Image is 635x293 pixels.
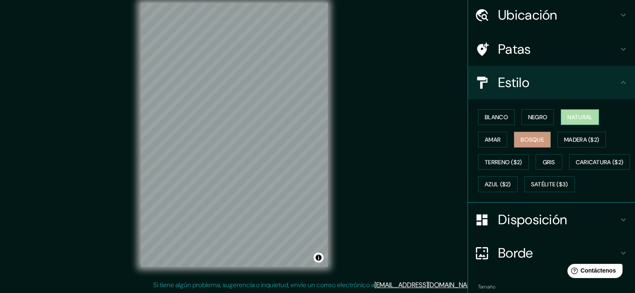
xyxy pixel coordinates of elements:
[536,154,562,170] button: Gris
[485,181,511,188] font: Azul ($2)
[531,181,568,188] font: Satélite ($3)
[374,280,478,289] a: [EMAIL_ADDRESS][DOMAIN_NAME]
[498,211,567,228] font: Disposición
[153,280,374,289] font: Si tiene algún problema, sugerencia o inquietud, envíe un correo electrónico a
[569,154,630,170] button: Caricatura ($2)
[141,3,328,267] canvas: Mapa
[498,244,533,262] font: Borde
[524,176,575,192] button: Satélite ($3)
[576,158,624,166] font: Caricatura ($2)
[314,253,324,263] button: Activar o desactivar atribución
[498,40,531,58] font: Patas
[485,136,501,143] font: Amar
[521,109,554,125] button: Negro
[561,260,626,284] iframe: Lanzador de widgets de ayuda
[528,113,548,121] font: Negro
[521,136,544,143] font: Bosque
[485,113,508,121] font: Blanco
[478,154,529,170] button: Terreno ($2)
[557,132,606,148] button: Madera ($2)
[514,132,551,148] button: Bosque
[478,283,495,290] font: Tamaño
[498,6,557,24] font: Ubicación
[468,33,635,66] div: Patas
[478,176,518,192] button: Azul ($2)
[561,109,599,125] button: Natural
[468,66,635,99] div: Estilo
[485,158,522,166] font: Terreno ($2)
[543,158,555,166] font: Gris
[567,113,592,121] font: Natural
[478,109,515,125] button: Blanco
[468,236,635,270] div: Borde
[468,203,635,236] div: Disposición
[498,74,529,91] font: Estilo
[478,132,507,148] button: Amar
[564,136,599,143] font: Madera ($2)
